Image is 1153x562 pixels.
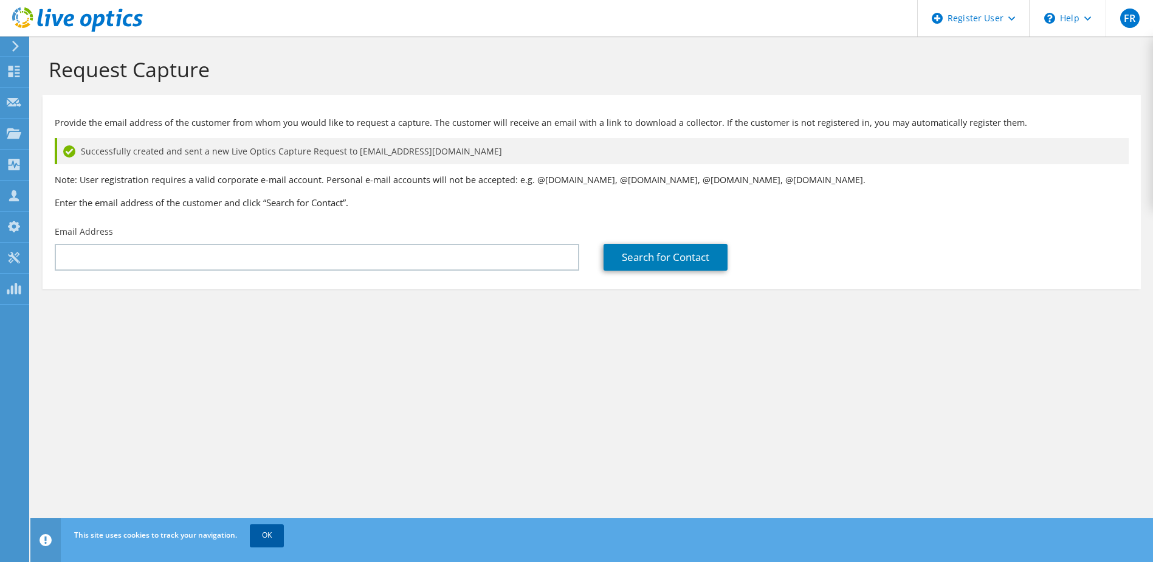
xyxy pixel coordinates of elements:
h1: Request Capture [49,57,1129,82]
a: Search for Contact [604,244,728,271]
label: Email Address [55,226,113,238]
span: Successfully created and sent a new Live Optics Capture Request to [EMAIL_ADDRESS][DOMAIN_NAME] [81,145,502,158]
span: This site uses cookies to track your navigation. [74,530,237,540]
p: Provide the email address of the customer from whom you would like to request a capture. The cust... [55,116,1129,130]
h3: Enter the email address of the customer and click “Search for Contact”. [55,196,1129,209]
span: FR [1120,9,1140,28]
p: Note: User registration requires a valid corporate e-mail account. Personal e-mail accounts will ... [55,173,1129,187]
a: OK [250,524,284,546]
svg: \n [1044,13,1055,24]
